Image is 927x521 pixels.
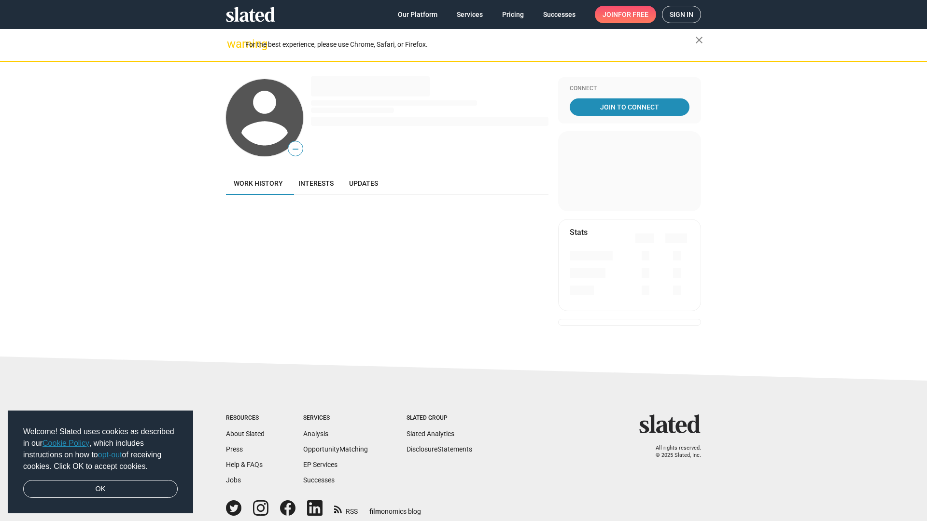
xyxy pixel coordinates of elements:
[245,38,695,51] div: For the best experience, please use Chrome, Safari, or Firefox.
[618,6,648,23] span: for free
[23,426,178,472] span: Welcome! Slated uses cookies as described in our , which includes instructions on how to of recei...
[457,6,483,23] span: Services
[42,439,89,447] a: Cookie Policy
[603,6,648,23] span: Join
[407,430,454,438] a: Slated Analytics
[288,143,303,155] span: —
[226,430,265,438] a: About Slated
[226,445,243,453] a: Press
[407,414,472,422] div: Slated Group
[662,6,701,23] a: Sign in
[303,430,328,438] a: Analysis
[535,6,583,23] a: Successes
[298,179,334,187] span: Interests
[570,98,689,116] a: Join To Connect
[334,501,358,516] a: RSS
[8,411,193,514] div: cookieconsent
[226,476,241,484] a: Jobs
[693,34,705,46] mat-icon: close
[390,6,445,23] a: Our Platform
[494,6,532,23] a: Pricing
[369,499,421,516] a: filmonomics blog
[226,414,265,422] div: Resources
[226,461,263,468] a: Help & FAQs
[570,227,588,237] mat-card-title: Stats
[572,98,688,116] span: Join To Connect
[646,445,701,459] p: All rights reserved. © 2025 Slated, Inc.
[570,85,689,93] div: Connect
[234,179,283,187] span: Work history
[595,6,656,23] a: Joinfor free
[543,6,576,23] span: Successes
[227,38,239,50] mat-icon: warning
[226,172,291,195] a: Work history
[502,6,524,23] span: Pricing
[303,414,368,422] div: Services
[23,480,178,498] a: dismiss cookie message
[291,172,341,195] a: Interests
[303,445,368,453] a: OpportunityMatching
[369,507,381,515] span: film
[670,6,693,23] span: Sign in
[349,179,378,187] span: Updates
[303,461,337,468] a: EP Services
[398,6,437,23] span: Our Platform
[407,445,472,453] a: DisclosureStatements
[341,172,386,195] a: Updates
[98,451,122,459] a: opt-out
[303,476,335,484] a: Successes
[449,6,491,23] a: Services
